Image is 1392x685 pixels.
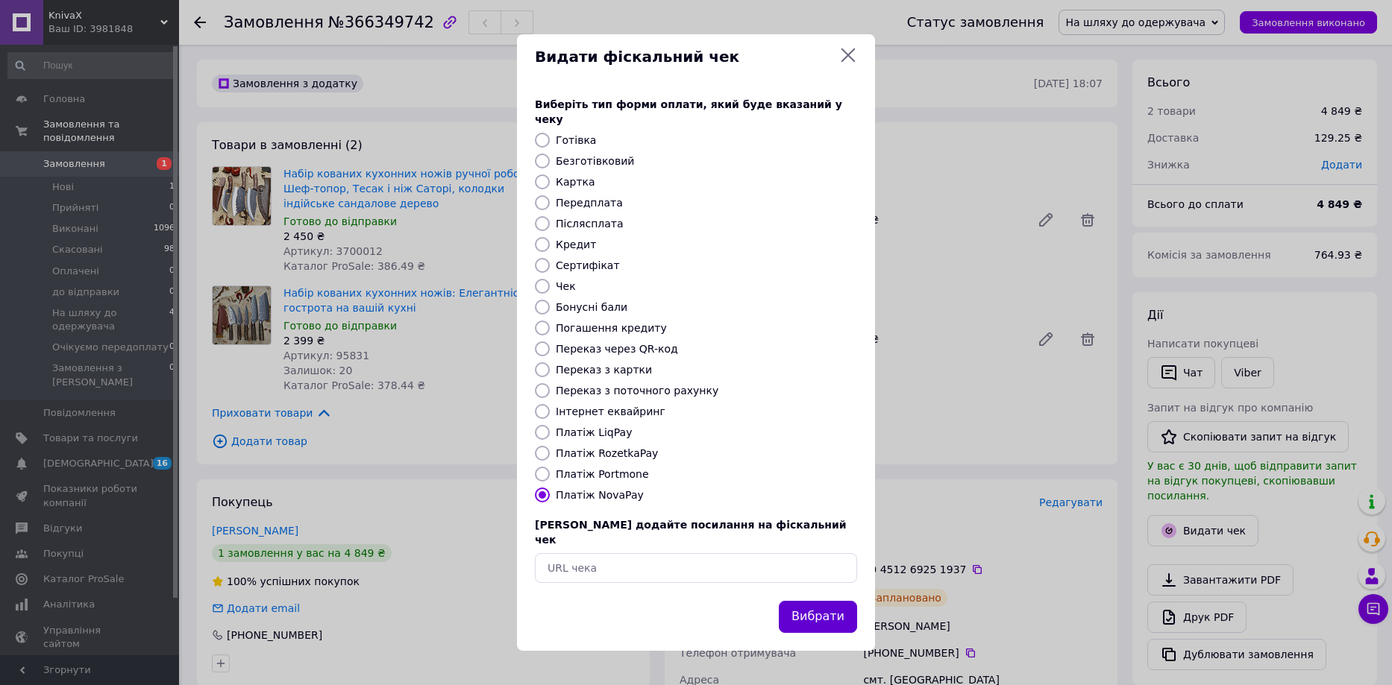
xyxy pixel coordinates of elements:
label: Переказ через QR-код [556,343,678,355]
label: Інтернет еквайринг [556,405,665,417]
label: Передплата [556,197,623,209]
span: Виберіть тип форми оплати, який буде вказаний у чеку [535,98,842,125]
label: Картка [556,176,595,188]
label: Чек [556,280,576,292]
label: Кредит [556,239,596,250]
label: Погашення кредиту [556,322,667,334]
label: Платіж RozetkaPay [556,447,658,459]
label: Післясплата [556,218,624,230]
label: Сертифікат [556,259,620,271]
label: Переказ з картки [556,364,652,376]
input: URL чека [535,553,857,583]
span: Видати фіскальний чек [535,46,833,68]
button: Вибрати [779,601,857,633]
label: Платіж LiqPay [556,426,632,438]
label: Платіж Portmone [556,468,649,480]
span: [PERSON_NAME] додайте посилання на фіскальний чек [535,519,847,546]
label: Платіж NovaPay [556,489,644,501]
label: Бонусні бали [556,301,627,313]
label: Готівка [556,134,596,146]
label: Безготівковий [556,155,634,167]
label: Переказ з поточного рахунку [556,385,718,397]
